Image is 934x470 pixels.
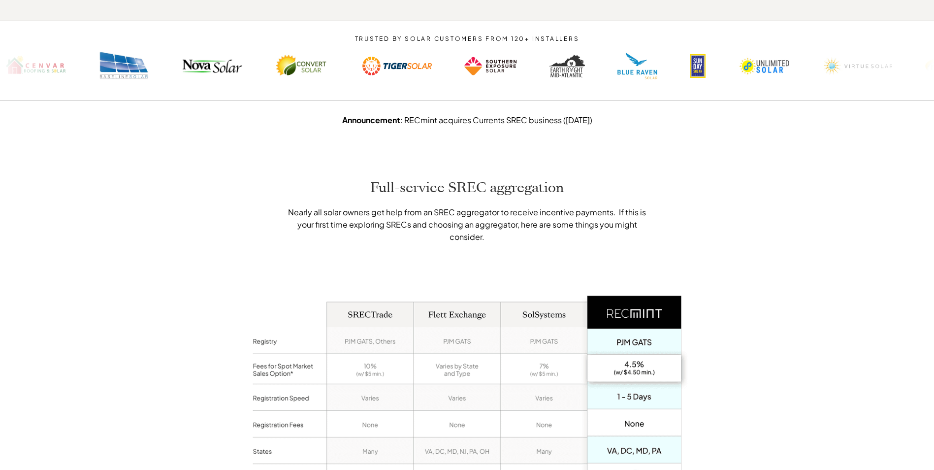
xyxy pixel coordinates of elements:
[325,35,609,42] p: TRUSTED BY SOLAR CUSTOMERS FROM 120+ INSTALLERS
[342,115,400,125] strong: Announcement
[342,115,592,125] a: Announcement: RECmint acquires Currents SREC business ([DATE])
[187,178,748,197] h2: Full-service SREC aggregation
[285,206,649,243] p: Nearly all solar owners get help from an SREC aggregator to receive incentive payments. If this i...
